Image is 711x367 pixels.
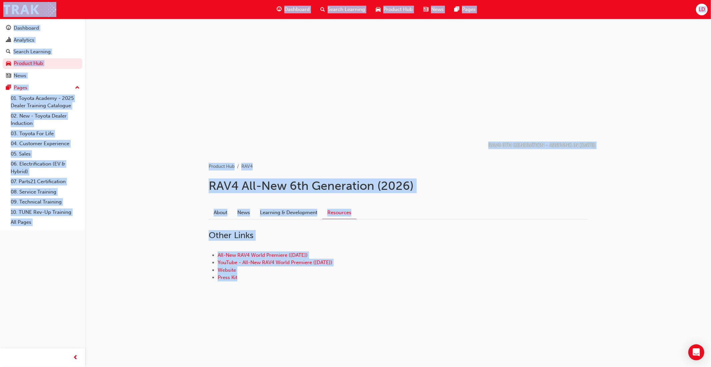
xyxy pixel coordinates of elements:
[14,73,26,79] div: News
[75,85,80,91] span: up-icon
[8,187,82,197] a: 08. Service Training
[328,6,365,13] span: Search Learning
[3,82,82,93] button: Pages
[370,3,418,16] a: car-iconProduct Hub
[6,85,11,91] span: pages-icon
[255,206,322,219] a: Learning & Development
[14,85,27,91] div: Pages
[8,197,82,207] a: 09. Technical Training
[209,164,235,169] a: Product Hub
[462,6,476,13] span: Pages
[218,274,237,280] a: Press Kit
[271,3,315,16] a: guage-iconDashboard
[315,3,370,16] a: search-iconSearch Learning
[8,111,82,129] a: 02. New - Toyota Dealer Induction
[431,6,444,13] span: News
[320,5,325,14] span: search-icon
[14,25,39,31] div: Dashboard
[8,177,82,187] a: 07. Parts21 Certification
[699,7,705,12] span: LD
[423,5,428,14] span: news-icon
[284,6,310,13] span: Dashboard
[376,5,381,14] span: car-icon
[6,25,11,31] span: guage-icon
[3,47,82,57] a: Search Learning
[209,230,587,241] h2: Other Links
[6,73,11,79] span: news-icon
[241,163,253,171] li: RAV4
[8,217,82,227] a: All Pages
[3,35,82,45] a: Analytics
[8,149,82,159] a: 05. Sales
[209,206,232,219] a: About
[6,37,11,43] span: chart-icon
[73,354,78,361] span: prev-icon
[6,61,11,67] span: car-icon
[209,179,587,193] h1: RAV4 All-New 6th Generation (2026)
[488,142,595,149] p: RAV4 6TH GENERATION - ARRIVING IN [DATE]
[13,49,51,55] div: Search Learning
[8,159,82,177] a: 06. Electrification (EV & Hybrid)
[218,259,332,265] a: YouTube - All-New RAV4 World Premiere ([DATE])
[8,139,82,149] a: 04. Customer Experience
[383,6,413,13] span: Product Hub
[3,2,56,17] img: Trak
[696,4,708,15] button: LD
[8,129,82,139] a: 03. Toyota For Life
[3,23,82,33] a: Dashboard
[8,207,82,217] a: 10. TUNE Rev-Up Training
[449,3,481,16] a: pages-iconPages
[218,267,236,273] a: Website
[3,70,82,81] a: News
[6,49,11,55] span: search-icon
[232,206,255,219] a: News
[218,252,308,258] a: All-New RAV4 World Premiere ([DATE])
[14,37,34,43] div: Analytics
[277,5,282,14] span: guage-icon
[688,344,704,360] div: Open Intercom Messenger
[454,5,459,14] span: pages-icon
[322,206,356,219] a: Resources
[3,21,82,82] button: DashboardAnalyticsSearch LearningProduct HubNews
[3,58,82,69] a: Product Hub
[8,93,82,111] a: 01. Toyota Academy - 2025 Dealer Training Catalogue
[418,3,449,16] a: news-iconNews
